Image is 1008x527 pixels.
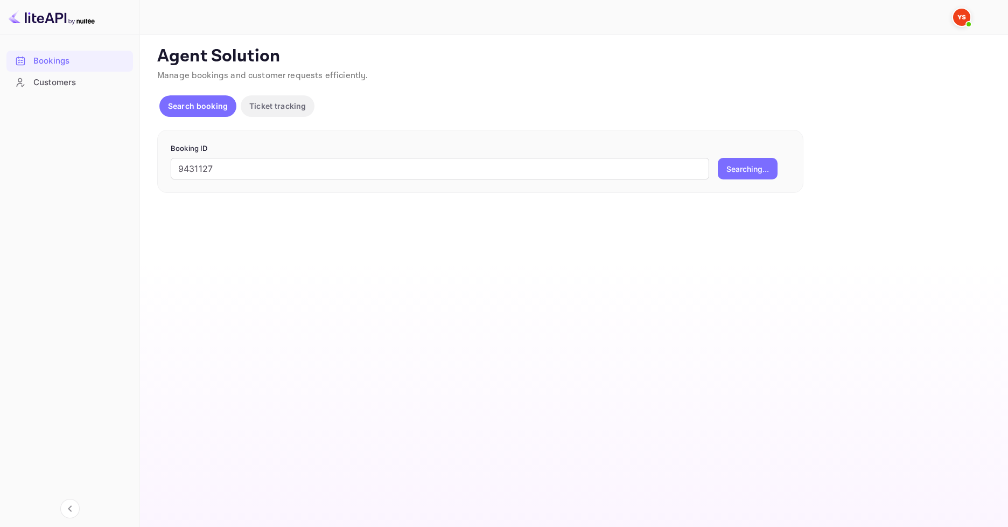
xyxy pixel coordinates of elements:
div: Bookings [33,55,128,67]
p: Agent Solution [157,46,989,67]
p: Booking ID [171,143,790,154]
div: Customers [33,77,128,89]
button: Searching... [718,158,778,179]
div: Customers [6,72,133,93]
input: Enter Booking ID (e.g., 63782194) [171,158,709,179]
p: Ticket tracking [249,100,306,112]
button: Collapse navigation [60,499,80,518]
img: Yandex Support [953,9,970,26]
div: Bookings [6,51,133,72]
a: Customers [6,72,133,92]
img: LiteAPI logo [9,9,95,26]
a: Bookings [6,51,133,71]
p: Search booking [168,100,228,112]
span: Manage bookings and customer requests efficiently. [157,70,368,81]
